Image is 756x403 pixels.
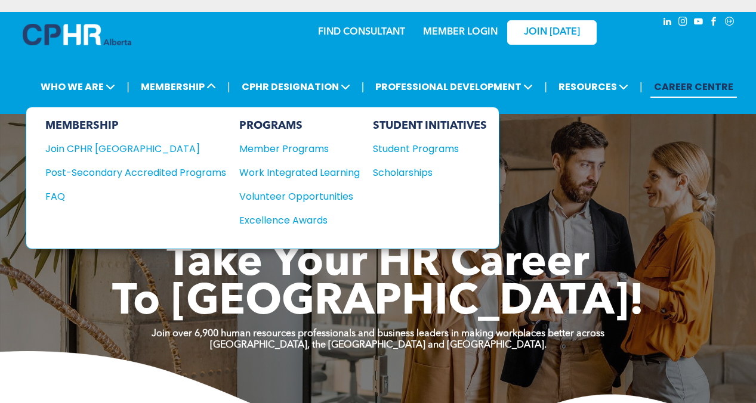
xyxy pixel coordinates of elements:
[45,165,226,180] a: Post-Secondary Accredited Programs
[112,281,644,324] span: To [GEOGRAPHIC_DATA]!
[318,27,405,37] a: FIND CONSULTANT
[239,189,360,204] a: Volunteer Opportunities
[227,75,230,99] li: |
[555,76,632,98] span: RESOURCES
[45,141,208,156] div: Join CPHR [GEOGRAPHIC_DATA]
[373,165,476,180] div: Scholarships
[238,76,354,98] span: CPHR DESIGNATION
[239,165,348,180] div: Work Integrated Learning
[373,165,487,180] a: Scholarships
[239,119,360,132] div: PROGRAMS
[45,119,226,132] div: MEMBERSHIP
[45,165,208,180] div: Post-Secondary Accredited Programs
[126,75,129,99] li: |
[239,141,348,156] div: Member Programs
[524,27,580,38] span: JOIN [DATE]
[708,15,721,31] a: facebook
[372,76,536,98] span: PROFESSIONAL DEVELOPMENT
[373,141,476,156] div: Student Programs
[423,27,498,37] a: MEMBER LOGIN
[137,76,220,98] span: MEMBERSHIP
[362,75,365,99] li: |
[239,213,360,228] a: Excellence Awards
[239,141,360,156] a: Member Programs
[239,165,360,180] a: Work Integrated Learning
[166,243,590,286] span: Take Your HR Career
[45,141,226,156] a: Join CPHR [GEOGRAPHIC_DATA]
[37,76,119,98] span: WHO WE ARE
[373,119,487,132] div: STUDENT INITIATIVES
[544,75,547,99] li: |
[45,189,226,204] a: FAQ
[640,75,643,99] li: |
[723,15,736,31] a: Social network
[650,76,737,98] a: CAREER CENTRE
[45,189,208,204] div: FAQ
[677,15,690,31] a: instagram
[692,15,705,31] a: youtube
[239,189,348,204] div: Volunteer Opportunities
[507,20,597,45] a: JOIN [DATE]
[23,24,131,45] img: A blue and white logo for cp alberta
[373,141,487,156] a: Student Programs
[239,213,348,228] div: Excellence Awards
[661,15,674,31] a: linkedin
[152,329,604,339] strong: Join over 6,900 human resources professionals and business leaders in making workplaces better ac...
[210,340,547,350] strong: [GEOGRAPHIC_DATA], the [GEOGRAPHIC_DATA] and [GEOGRAPHIC_DATA].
